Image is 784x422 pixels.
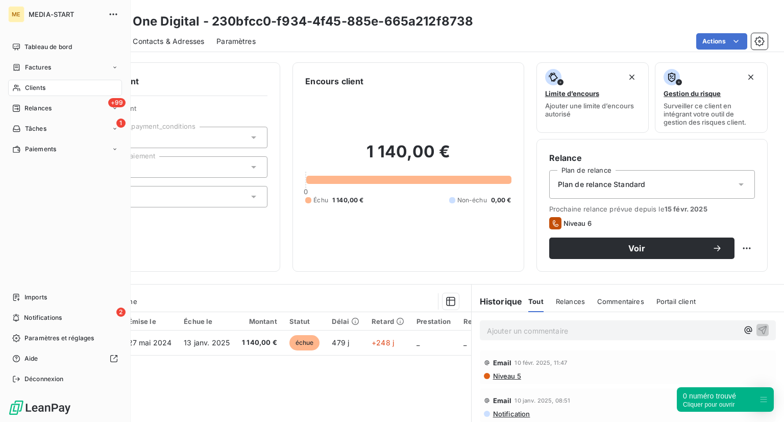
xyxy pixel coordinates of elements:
button: Gestion du risqueSurveiller ce client en intégrant votre outil de gestion des risques client. [655,62,768,133]
div: Statut [289,317,320,325]
span: Tâches [25,124,46,133]
span: Non-échu [457,196,487,205]
span: Clients [25,83,45,92]
span: 0,00 € [491,196,511,205]
div: Recouvrement obsolète [463,317,544,325]
span: 0 [304,187,308,196]
span: échue [289,335,320,350]
span: Prochaine relance prévue depuis le [549,205,755,213]
h3: Comm One Digital - 230bfcc0-f934-4f45-885e-665a212f8738 [90,12,473,31]
span: +248 j [372,338,394,347]
span: Relances [24,104,52,113]
span: Paramètres [216,36,256,46]
span: Contacts & Adresses [133,36,204,46]
span: Niveau 6 [563,219,592,227]
span: 1 140,00 € [332,196,364,205]
div: Échue le [184,317,230,325]
span: Notification [492,410,530,418]
span: 10 févr. 2025, 11:47 [514,360,567,366]
span: Imports [24,293,47,302]
button: Voir [549,238,734,259]
div: Prestation [416,317,451,325]
span: Paramètres et réglages [24,334,94,343]
button: Limite d’encoursAjouter une limite d’encours autorisé [536,62,649,133]
h6: Informations client [62,75,267,87]
span: Paiements [25,145,56,154]
span: Aide [24,354,38,363]
span: _ [416,338,420,347]
span: _ [463,338,467,347]
span: Email [493,396,512,405]
span: 10 janv. 2025, 08:51 [514,397,570,404]
span: 1 140,00 € [242,338,277,348]
span: Ajouter une limite d’encours autorisé [545,102,641,118]
span: Email [493,359,512,367]
span: 2 [116,308,126,317]
span: 13 janv. 2025 [184,338,230,347]
span: Limite d’encours [545,89,599,98]
span: Commentaires [597,297,644,306]
span: Propriétés Client [82,104,267,119]
div: Émise le [128,317,172,325]
h6: Relance [549,152,755,164]
span: 1 [116,119,126,128]
span: Notifications [24,313,62,322]
span: Relances [556,297,585,306]
h6: Historique [472,295,523,308]
span: Niveau 5 [492,372,521,380]
span: MEDIA-START [29,10,102,18]
span: Portail client [656,297,696,306]
span: Tableau de bord [24,42,72,52]
span: Tout [528,297,544,306]
span: 479 j [332,338,349,347]
span: Plan de relance Standard [558,179,646,190]
button: Actions [696,33,747,50]
span: Voir [561,244,712,252]
div: Retard [372,317,404,325]
span: 15 févr. 2025 [665,205,707,213]
span: Surveiller ce client en intégrant votre outil de gestion des risques client. [664,102,759,126]
a: Aide [8,350,122,367]
span: Déconnexion [24,374,64,384]
span: Échu [313,196,328,205]
div: Montant [242,317,277,325]
h6: Encours client [305,75,363,87]
img: Logo LeanPay [8,400,71,416]
span: +99 [108,98,126,107]
div: ME [8,6,24,22]
span: 27 mai 2024 [128,338,172,347]
span: Gestion du risque [664,89,721,98]
h2: 1 140,00 € [305,142,511,172]
span: Factures [25,63,51,72]
div: Délai [332,317,359,325]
